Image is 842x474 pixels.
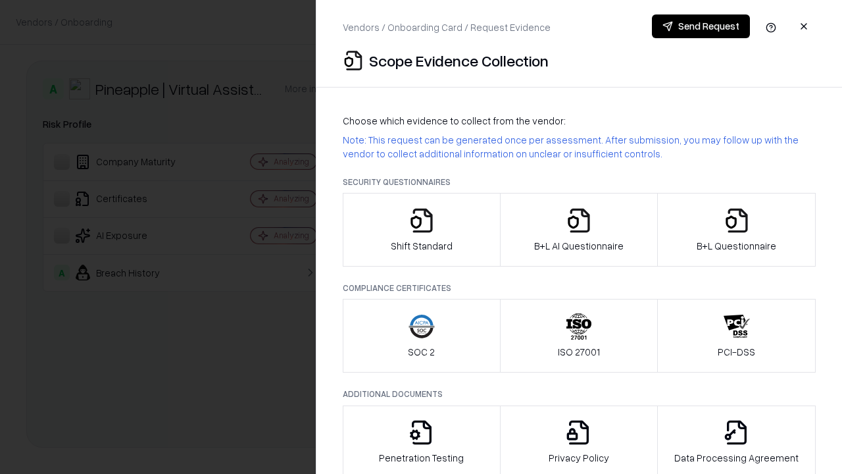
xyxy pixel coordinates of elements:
p: Vendors / Onboarding Card / Request Evidence [343,20,551,34]
button: PCI-DSS [657,299,816,373]
p: Privacy Policy [549,451,609,465]
p: SOC 2 [408,345,435,359]
button: B+L Questionnaire [657,193,816,267]
p: Note: This request can be generated once per assessment. After submission, you may follow up with... [343,133,816,161]
button: Send Request [652,14,750,38]
button: SOC 2 [343,299,501,373]
p: Compliance Certificates [343,282,816,294]
p: Security Questionnaires [343,176,816,188]
p: Choose which evidence to collect from the vendor: [343,114,816,128]
button: Shift Standard [343,193,501,267]
p: PCI-DSS [718,345,755,359]
p: Data Processing Agreement [674,451,799,465]
p: Shift Standard [391,239,453,253]
button: B+L AI Questionnaire [500,193,658,267]
p: B+L Questionnaire [697,239,776,253]
button: ISO 27001 [500,299,658,373]
p: ISO 27001 [558,345,600,359]
p: Additional Documents [343,388,816,400]
p: Scope Evidence Collection [369,50,549,71]
p: Penetration Testing [379,451,464,465]
p: B+L AI Questionnaire [534,239,624,253]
